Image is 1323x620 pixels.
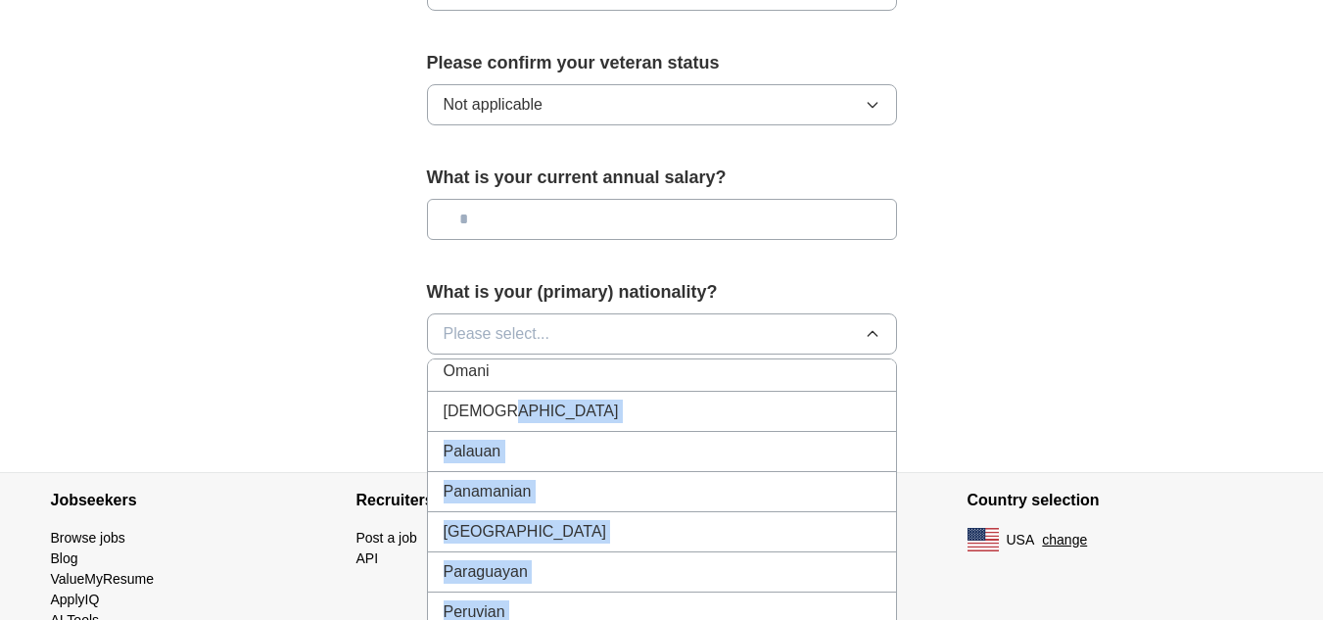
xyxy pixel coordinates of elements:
span: Please select... [444,322,550,346]
a: API [356,550,379,566]
h4: Country selection [968,473,1273,528]
label: What is your current annual salary? [427,165,897,191]
button: Please select... [427,313,897,355]
a: Post a job [356,530,417,546]
a: ValueMyResume [51,571,155,587]
label: Please confirm your veteran status [427,50,897,76]
span: Paraguayan [444,560,528,584]
span: [DEMOGRAPHIC_DATA] [444,400,619,423]
span: Panamanian [444,480,532,503]
button: change [1042,530,1087,550]
a: Browse jobs [51,530,125,546]
span: USA [1007,530,1035,550]
span: Not applicable [444,93,543,117]
a: Blog [51,550,78,566]
img: US flag [968,528,999,551]
label: What is your (primary) nationality? [427,279,897,306]
span: Palauan [444,440,501,463]
span: [GEOGRAPHIC_DATA] [444,520,607,544]
a: ApplyIQ [51,592,100,607]
button: Not applicable [427,84,897,125]
span: Omani [444,359,490,383]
